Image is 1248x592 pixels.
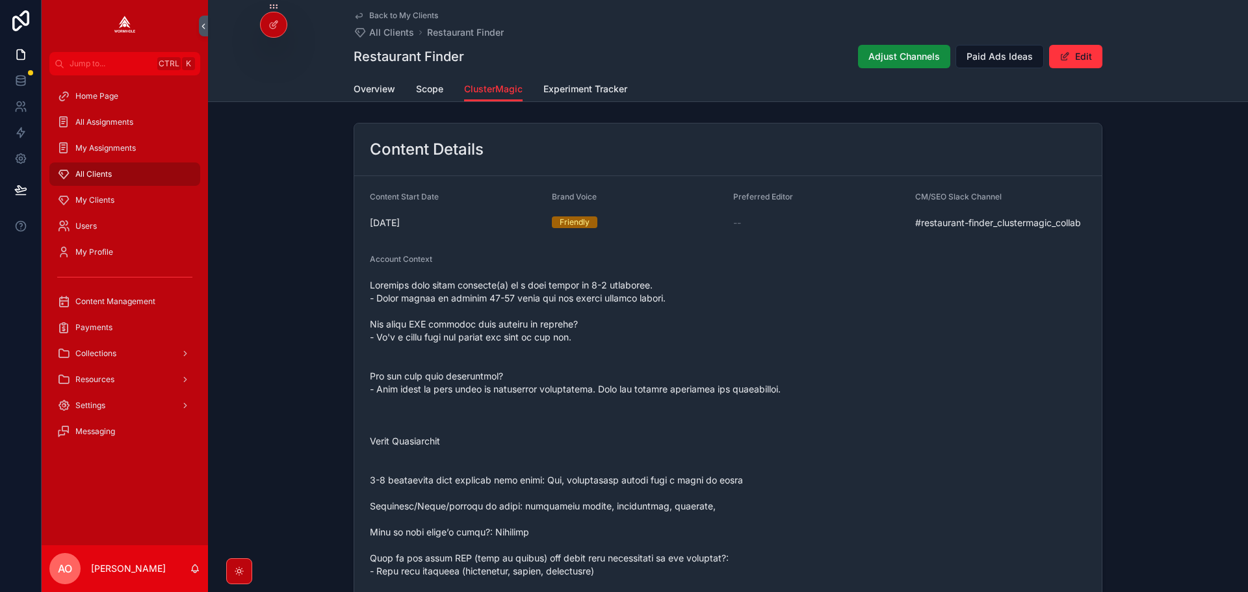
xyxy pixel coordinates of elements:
[49,52,200,75] button: Jump to...CtrlK
[58,561,72,576] span: AO
[370,254,432,264] span: Account Context
[416,77,443,103] a: Scope
[70,58,152,69] span: Jump to...
[75,322,112,333] span: Payments
[49,240,200,264] a: My Profile
[369,26,414,39] span: All Clients
[75,195,114,205] span: My Clients
[49,110,200,134] a: All Assignments
[75,169,112,179] span: All Clients
[114,16,135,36] img: App logo
[183,58,194,69] span: K
[75,91,118,101] span: Home Page
[75,426,115,437] span: Messaging
[464,77,523,102] a: ClusterMagic
[49,316,200,339] a: Payments
[733,216,741,229] span: --
[91,562,166,575] p: [PERSON_NAME]
[157,57,181,70] span: Ctrl
[75,221,97,231] span: Users
[354,83,395,96] span: Overview
[49,84,200,108] a: Home Page
[354,47,464,66] h1: Restaurant Finder
[75,348,116,359] span: Collections
[354,10,438,21] a: Back to My Clients
[49,162,200,186] a: All Clients
[369,10,438,21] span: Back to My Clients
[560,216,590,228] div: Friendly
[370,139,484,160] h2: Content Details
[49,214,200,238] a: Users
[955,45,1044,68] button: Paid Ads Ideas
[915,216,1087,229] span: #restaurant-finder_clustermagic_collab
[42,75,208,460] div: scrollable content
[552,192,597,201] span: Brand Voice
[464,83,523,96] span: ClusterMagic
[868,50,940,63] span: Adjust Channels
[49,394,200,417] a: Settings
[858,45,950,68] button: Adjust Channels
[75,296,155,307] span: Content Management
[354,77,395,103] a: Overview
[75,374,114,385] span: Resources
[370,216,541,229] span: [DATE]
[49,342,200,365] a: Collections
[354,26,414,39] a: All Clients
[967,50,1033,63] span: Paid Ads Ideas
[75,117,133,127] span: All Assignments
[733,192,793,201] span: Preferred Editor
[370,192,439,201] span: Content Start Date
[49,188,200,212] a: My Clients
[49,136,200,160] a: My Assignments
[416,83,443,96] span: Scope
[1049,45,1102,68] button: Edit
[543,83,627,96] span: Experiment Tracker
[915,192,1002,201] span: CM/SEO Slack Channel
[49,420,200,443] a: Messaging
[49,368,200,391] a: Resources
[75,400,105,411] span: Settings
[75,143,136,153] span: My Assignments
[427,26,504,39] a: Restaurant Finder
[543,77,627,103] a: Experiment Tracker
[49,290,200,313] a: Content Management
[75,247,113,257] span: My Profile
